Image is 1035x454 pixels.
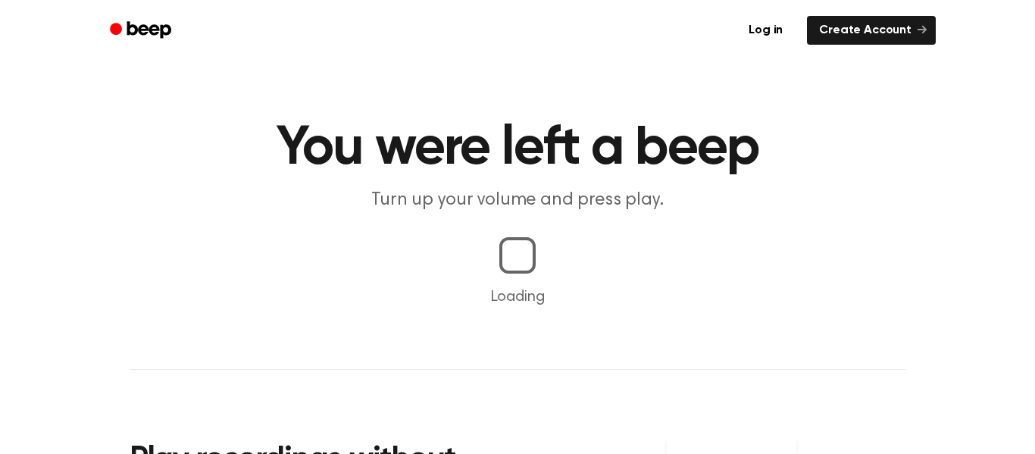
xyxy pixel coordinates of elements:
[807,16,936,45] a: Create Account
[99,16,185,45] a: Beep
[733,13,798,48] a: Log in
[130,121,905,176] h1: You were left a beep
[227,188,808,213] p: Turn up your volume and press play.
[18,286,1017,308] p: Loading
